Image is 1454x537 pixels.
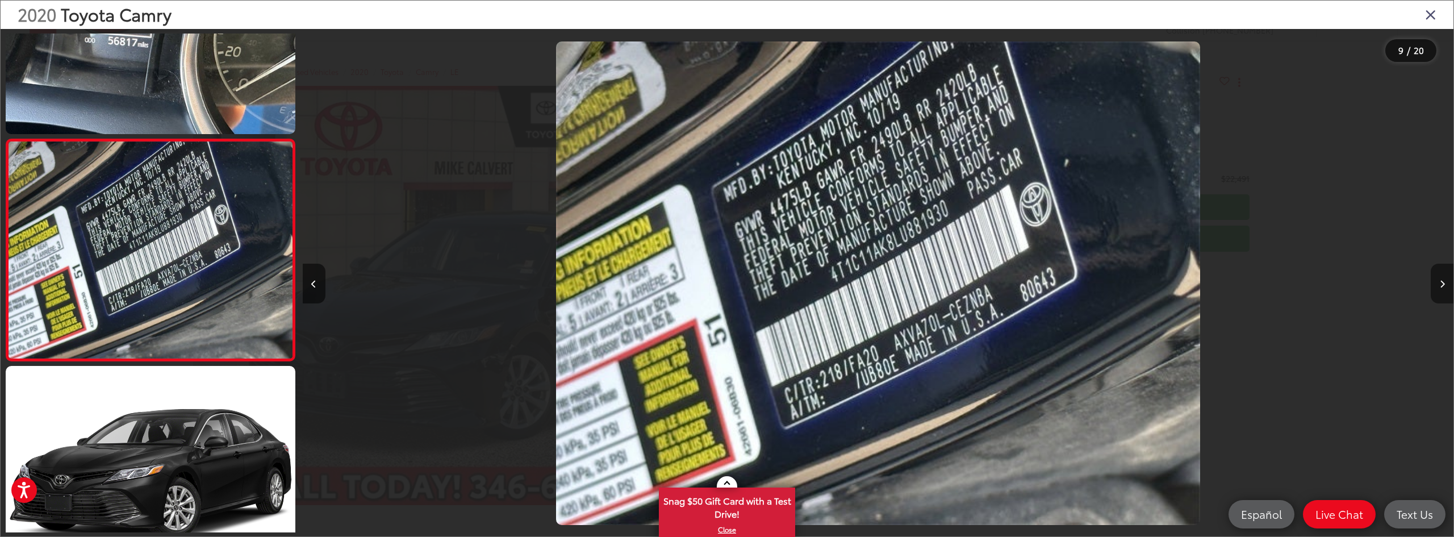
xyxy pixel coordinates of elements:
button: Next image [1431,264,1453,303]
span: Español [1235,507,1288,521]
span: 20 [1414,44,1424,56]
div: 2020 Toyota Camry LE 8 [303,41,1453,525]
a: Español [1229,500,1294,528]
i: Close gallery [1425,7,1436,22]
span: / [1406,47,1411,55]
a: Live Chat [1303,500,1376,528]
span: Toyota Camry [61,2,172,26]
img: 2020 Toyota Camry LE [556,41,1200,525]
span: Snag $50 Gift Card with a Test Drive! [660,489,794,523]
a: Text Us [1384,500,1445,528]
span: Text Us [1391,507,1439,521]
span: Live Chat [1310,507,1369,521]
span: 2020 [18,2,56,26]
span: 9 [1398,44,1403,56]
button: Previous image [303,264,325,303]
img: 2020 Toyota Camry LE [6,141,295,359]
